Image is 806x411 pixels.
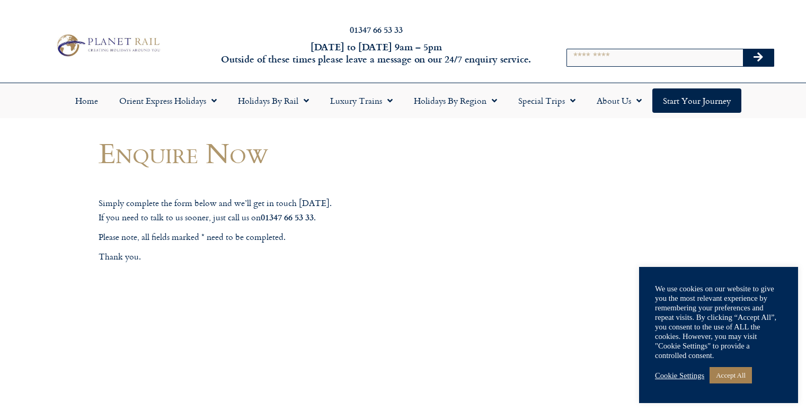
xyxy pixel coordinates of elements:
a: Home [65,88,109,113]
p: Thank you. [99,250,496,264]
nav: Menu [5,88,801,113]
a: Orient Express Holidays [109,88,227,113]
a: Start your Journey [652,88,741,113]
a: Luxury Trains [320,88,403,113]
p: Simply complete the form below and we’ll get in touch [DATE]. If you need to talk to us sooner, j... [99,196,496,224]
strong: 01347 66 53 33 [261,211,314,223]
a: 01347 66 53 33 [350,23,403,35]
button: Search [743,49,774,66]
a: Special Trips [508,88,586,113]
a: Cookie Settings [655,371,704,380]
a: Holidays by Rail [227,88,320,113]
div: We use cookies on our website to give you the most relevant experience by remembering your prefer... [655,284,782,360]
a: Accept All [710,367,752,383]
h6: [DATE] to [DATE] 9am – 5pm Outside of these times please leave a message on our 24/7 enquiry serv... [218,41,535,66]
h1: Enquire Now [99,137,496,168]
p: Please note, all fields marked * need to be completed. [99,230,496,244]
img: Planet Rail Train Holidays Logo [52,32,163,59]
a: About Us [586,88,652,113]
a: Holidays by Region [403,88,508,113]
